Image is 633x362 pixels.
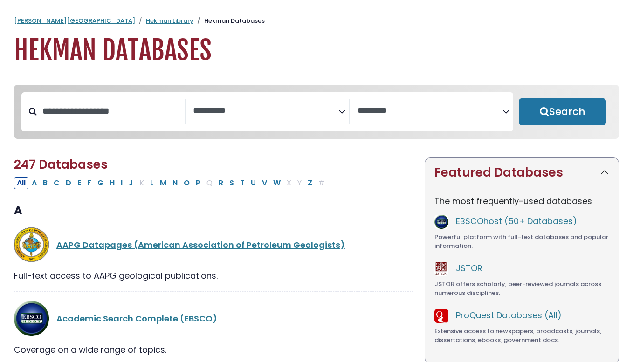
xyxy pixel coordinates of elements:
[193,16,265,26] li: Hekman Databases
[118,177,125,189] button: Filter Results I
[456,215,577,227] a: EBSCOhost (50+ Databases)
[259,177,270,189] button: Filter Results V
[63,177,74,189] button: Filter Results D
[146,16,193,25] a: Hekman Library
[14,269,413,282] div: Full-text access to AAPG geological publications.
[434,327,609,345] div: Extensive access to newspapers, broadcasts, journals, dissertations, ebooks, government docs.
[75,177,84,189] button: Filter Results E
[95,177,106,189] button: Filter Results G
[84,177,94,189] button: Filter Results F
[305,177,315,189] button: Filter Results Z
[40,177,50,189] button: Filter Results B
[14,16,135,25] a: [PERSON_NAME][GEOGRAPHIC_DATA]
[14,35,619,66] h1: Hekman Databases
[519,98,606,125] button: Submit for Search Results
[107,177,117,189] button: Filter Results H
[434,280,609,298] div: JSTOR offers scholarly, peer-reviewed journals across numerous disciplines.
[56,239,345,251] a: AAPG Datapages (American Association of Petroleum Geologists)
[216,177,226,189] button: Filter Results R
[248,177,259,189] button: Filter Results U
[434,232,609,251] div: Powerful platform with full-text databases and popular information.
[147,177,157,189] button: Filter Results L
[14,204,413,218] h3: A
[14,85,619,139] nav: Search filters
[425,158,619,187] button: Featured Databases
[181,177,193,189] button: Filter Results O
[270,177,283,189] button: Filter Results W
[456,262,482,274] a: JSTOR
[37,103,185,119] input: Search database by title or keyword
[29,177,40,189] button: Filter Results A
[51,177,62,189] button: Filter Results C
[157,177,169,189] button: Filter Results M
[56,313,217,324] a: Academic Search Complete (EBSCO)
[434,195,609,207] p: The most frequently-used databases
[14,177,329,188] div: Alpha-list to filter by first letter of database name
[14,177,28,189] button: All
[14,16,619,26] nav: breadcrumb
[227,177,237,189] button: Filter Results S
[193,106,338,116] textarea: Search
[170,177,180,189] button: Filter Results N
[14,156,108,173] span: 247 Databases
[456,309,562,321] a: ProQuest Databases (All)
[14,343,413,356] div: Coverage on a wide range of topics.
[358,106,502,116] textarea: Search
[193,177,203,189] button: Filter Results P
[237,177,248,189] button: Filter Results T
[126,177,136,189] button: Filter Results J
